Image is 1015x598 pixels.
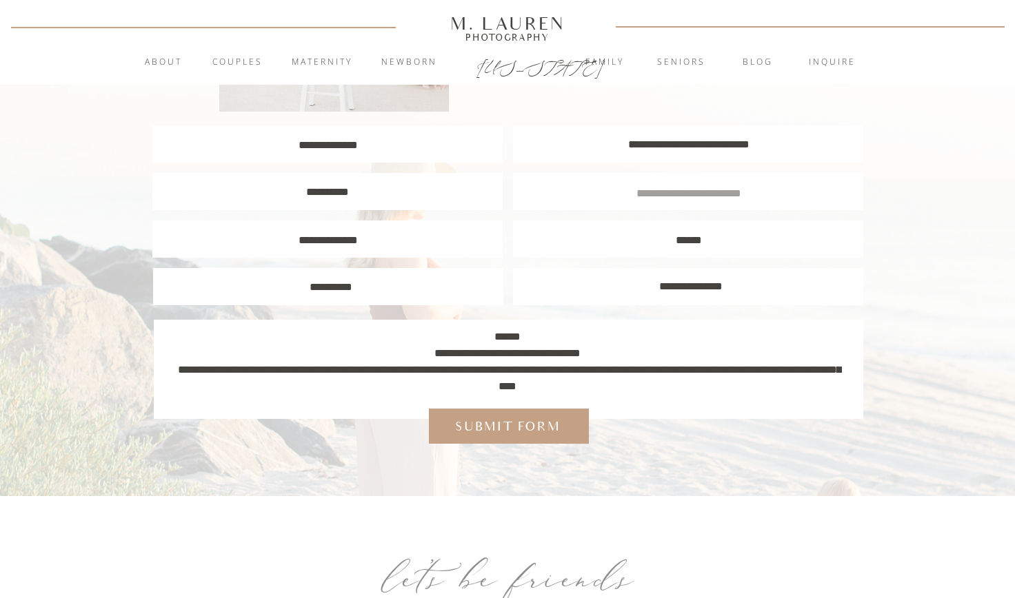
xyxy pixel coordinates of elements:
a: Seniors [644,56,718,70]
a: Maternity [285,56,359,70]
a: Couples [200,56,274,70]
a: Family [567,56,642,70]
a: M. Lauren [409,16,606,31]
a: blog [721,56,795,70]
a: Photography [444,34,571,41]
a: [US_STATE] [476,56,539,73]
a: Submit form [449,417,567,435]
a: Newborn [372,56,446,70]
a: About [137,56,190,70]
a: inquire [795,56,870,70]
